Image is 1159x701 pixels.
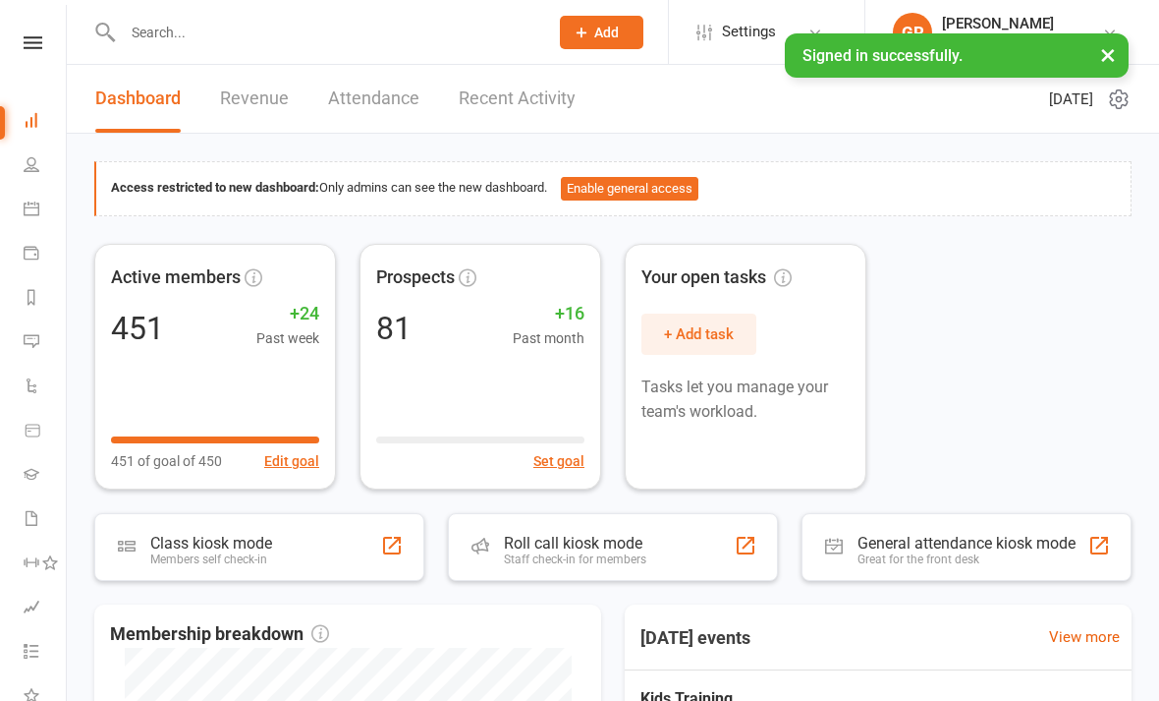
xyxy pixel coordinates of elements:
button: + Add task [641,314,756,355]
span: Settings [722,10,776,54]
a: View more [1049,625,1120,649]
span: +24 [256,300,319,328]
a: Attendance [328,65,419,133]
div: 451 [111,313,164,344]
span: Signed in successfully. [802,46,963,65]
span: Your open tasks [641,263,792,292]
a: Revenue [220,65,289,133]
a: Dashboard [24,100,68,145]
span: Past week [256,327,319,349]
span: Prospects [376,263,455,292]
a: Reports [24,277,68,321]
div: Class kiosk mode [150,534,272,553]
span: [DATE] [1049,88,1093,111]
div: Great for the front desk [857,553,1076,566]
div: Members self check-in [150,553,272,566]
p: Tasks let you manage your team's workload. [641,375,850,425]
div: General attendance kiosk mode [857,534,1076,553]
button: Enable general access [561,177,698,201]
span: Active members [111,263,241,292]
h3: [DATE] events [625,620,766,656]
a: Calendar [24,189,68,233]
button: Set goal [533,450,584,472]
div: Roll call kiosk mode [504,534,646,553]
span: Past month [513,327,584,349]
span: Add [594,25,619,40]
a: Recent Activity [459,65,576,133]
input: Search... [117,19,534,46]
button: × [1090,33,1126,76]
div: Only admins can see the new dashboard. [111,177,1116,201]
a: Product Sales [24,410,68,454]
div: Staff check-in for members [504,553,646,566]
strong: Access restricted to new dashboard: [111,180,319,195]
span: +16 [513,300,584,328]
span: Membership breakdown [110,620,329,649]
a: Dashboard [95,65,181,133]
a: Payments [24,233,68,277]
div: 81 [376,313,412,344]
div: [PERSON_NAME] [942,15,1054,32]
a: People [24,145,68,189]
button: Add [560,16,643,49]
a: Assessments [24,587,68,631]
div: Chopper's Gym [942,32,1054,50]
span: 451 of goal of 450 [111,450,222,472]
div: GR [893,13,932,52]
button: Edit goal [264,450,319,472]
